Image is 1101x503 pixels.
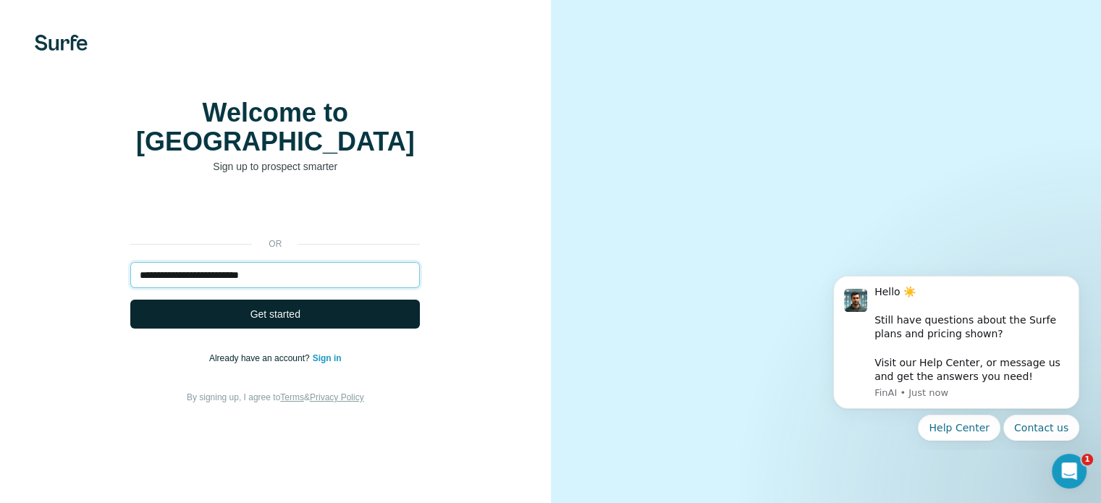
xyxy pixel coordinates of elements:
[313,353,342,363] a: Sign in
[252,237,298,250] p: or
[209,353,313,363] span: Already have an account?
[35,35,88,51] img: Surfe's logo
[187,392,364,402] span: By signing up, I agree to &
[811,263,1101,449] iframe: Intercom notifications message
[130,98,420,156] h1: Welcome to [GEOGRAPHIC_DATA]
[280,392,304,402] a: Terms
[310,392,364,402] a: Privacy Policy
[123,195,427,227] iframe: Sign in with Google Button
[1052,454,1087,489] iframe: Intercom live chat
[130,159,420,174] p: Sign up to prospect smarter
[250,307,300,321] span: Get started
[1081,454,1093,465] span: 1
[130,300,420,329] button: Get started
